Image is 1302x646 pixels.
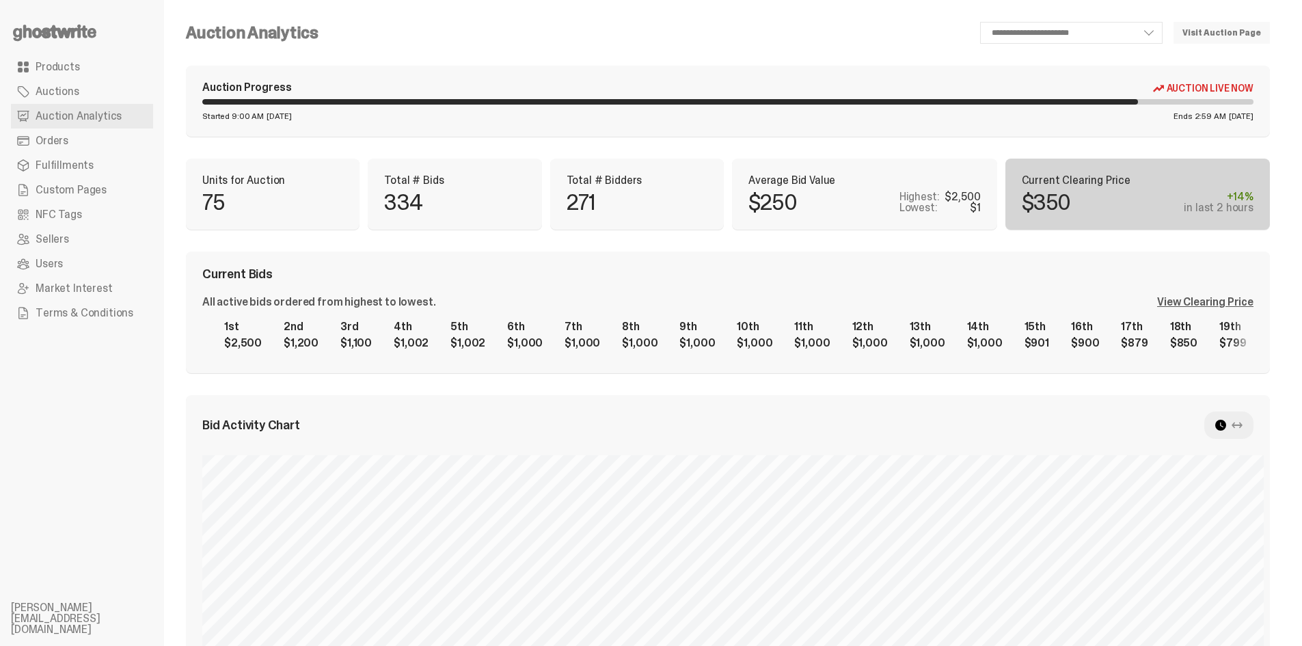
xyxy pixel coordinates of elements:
p: 271 [567,191,596,213]
span: Ends 2:59 AM [1174,112,1226,120]
div: $1,000 [910,338,945,349]
p: Total # Bids [384,175,525,186]
div: $901 [1025,338,1049,349]
div: $1,200 [284,338,318,349]
a: Custom Pages [11,178,153,202]
a: Market Interest [11,276,153,301]
a: Sellers [11,227,153,252]
div: in last 2 hours [1184,202,1253,213]
div: Auction Progress [202,82,291,94]
span: Auctions [36,86,79,97]
a: Fulfillments [11,153,153,178]
div: 7th [565,321,600,332]
div: 11th [794,321,830,332]
p: Current Clearing Price [1022,175,1254,186]
div: $1 [970,202,981,213]
p: Units for Auction [202,175,343,186]
div: $900 [1071,338,1099,349]
div: $1,000 [622,338,657,349]
div: $1,000 [679,338,715,349]
div: 13th [910,321,945,332]
div: 17th [1121,321,1148,332]
span: Fulfillments [36,160,94,171]
span: Current Bids [202,268,273,280]
div: $850 [1170,338,1197,349]
p: Lowest: [899,202,938,213]
div: 4th [394,321,429,332]
h4: Auction Analytics [186,25,318,41]
div: View Clearing Price [1157,297,1253,308]
div: $1,000 [794,338,830,349]
a: Orders [11,129,153,153]
div: $1,100 [340,338,372,349]
div: 2nd [284,321,318,332]
div: $1,002 [394,338,429,349]
a: Users [11,252,153,276]
div: 10th [737,321,772,332]
div: +14% [1184,191,1253,202]
p: 75 [202,191,224,213]
div: 1st [224,321,262,332]
a: Auction Analytics [11,104,153,129]
span: Sellers [36,234,69,245]
div: 15th [1025,321,1049,332]
div: 19th [1219,321,1246,332]
div: $1,000 [737,338,772,349]
div: 12th [852,321,888,332]
span: Market Interest [36,283,113,294]
a: Visit Auction Page [1174,22,1270,44]
div: 5th [450,321,485,332]
span: Terms & Conditions [36,308,133,319]
p: 334 [384,191,422,213]
div: $2,500 [224,338,262,349]
div: 3rd [340,321,372,332]
p: Average Bid Value [748,175,981,186]
div: $1,000 [565,338,600,349]
a: Terms & Conditions [11,301,153,325]
div: 18th [1170,321,1197,332]
div: $1,000 [852,338,888,349]
p: $350 [1022,191,1071,213]
p: Total # Bidders [567,175,707,186]
span: Auction Live Now [1167,83,1253,94]
span: Users [36,258,63,269]
div: $879 [1121,338,1148,349]
div: $1,000 [967,338,1003,349]
div: $1,002 [450,338,485,349]
p: $250 [748,191,797,213]
div: 16th [1071,321,1099,332]
div: 14th [967,321,1003,332]
span: [DATE] [267,112,291,120]
span: NFC Tags [36,209,82,220]
span: Custom Pages [36,185,107,196]
div: $799 [1219,338,1246,349]
span: Bid Activity Chart [202,419,300,431]
div: 8th [622,321,657,332]
span: [DATE] [1229,112,1253,120]
p: Highest: [899,191,940,202]
span: Started 9:00 AM [202,112,264,120]
span: Orders [36,135,68,146]
a: Products [11,55,153,79]
div: All active bids ordered from highest to lowest. [202,297,435,308]
a: Auctions [11,79,153,104]
span: Auction Analytics [36,111,122,122]
div: 6th [507,321,543,332]
div: $2,500 [945,191,980,202]
a: NFC Tags [11,202,153,227]
div: $1,000 [507,338,543,349]
span: Products [36,62,80,72]
div: 9th [679,321,715,332]
li: [PERSON_NAME][EMAIL_ADDRESS][DOMAIN_NAME] [11,602,175,635]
